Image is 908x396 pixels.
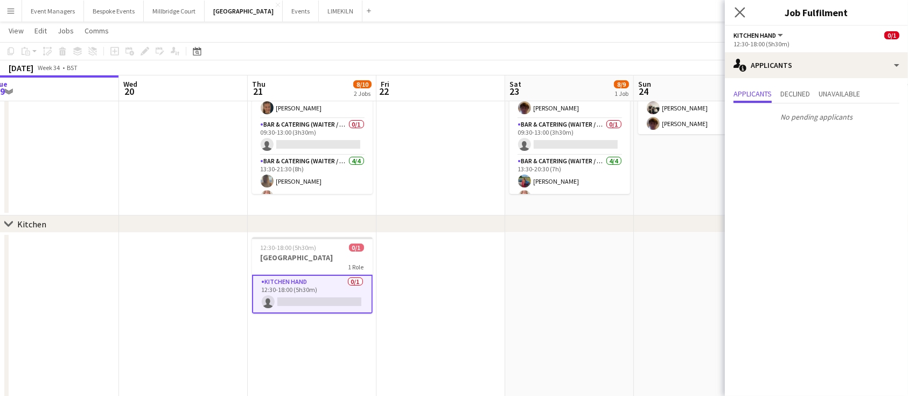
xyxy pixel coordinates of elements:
[614,89,628,98] div: 1 Job
[614,80,629,88] span: 8/9
[283,1,319,22] button: Events
[354,89,371,98] div: 2 Jobs
[252,275,373,314] app-card-role: Kitchen Hand0/112:30-18:00 (5h30m)
[252,79,266,89] span: Thu
[734,31,776,39] span: Kitchen Hand
[509,34,630,194] app-job-card: 09:00-23:30 (14h30m)8/9[GEOGRAPHIC_DATA] - [PERSON_NAME] Wedding4 RolesBar & Catering (Waiter / w...
[725,108,908,126] p: No pending applicants
[250,85,266,98] span: 21
[36,64,62,72] span: Week 34
[9,62,33,73] div: [DATE]
[58,26,74,36] span: Jobs
[319,1,362,22] button: LIMEKILN
[348,263,364,271] span: 1 Role
[252,119,373,155] app-card-role: Bar & Catering (Waiter / waitress)0/109:30-13:00 (3h30m)
[638,82,759,134] app-card-role: Bar & Catering (Waiter / waitress)2/217:00-21:00 (4h)[PERSON_NAME][PERSON_NAME]
[22,1,84,22] button: Event Managers
[734,31,785,39] button: Kitchen Hand
[80,24,113,38] a: Comms
[638,79,651,89] span: Sun
[17,219,46,230] div: Kitchen
[34,26,47,36] span: Edit
[85,26,109,36] span: Comms
[261,244,317,252] span: 12:30-18:00 (5h30m)
[252,155,373,239] app-card-role: Bar & Catering (Waiter / waitress)4/413:30-21:30 (8h)[PERSON_NAME][PERSON_NAME]
[30,24,51,38] a: Edit
[205,1,283,22] button: [GEOGRAPHIC_DATA]
[123,79,137,89] span: Wed
[734,40,899,48] div: 12:30-18:00 (5h30m)
[353,80,372,88] span: 8/10
[508,85,521,98] span: 23
[509,155,630,239] app-card-role: Bar & Catering (Waiter / waitress)4/413:30-20:30 (7h)[PERSON_NAME][PERSON_NAME]
[379,85,389,98] span: 22
[725,5,908,19] h3: Job Fulfilment
[509,119,630,155] app-card-role: Bar & Catering (Waiter / waitress)0/109:30-13:00 (3h30m)
[349,244,364,252] span: 0/1
[53,24,78,38] a: Jobs
[4,24,28,38] a: View
[734,90,772,98] span: Applicants
[67,64,78,72] div: BST
[509,79,521,89] span: Sat
[637,85,651,98] span: 24
[252,253,373,262] h3: [GEOGRAPHIC_DATA]
[252,34,373,194] app-job-card: 09:00-23:30 (14h30m)8/9[GEOGRAPHIC_DATA] - Brookwell Wedding4 RolesBar & Catering (Waiter / waitr...
[144,1,205,22] button: Millbridge Court
[725,52,908,78] div: Applicants
[122,85,137,98] span: 20
[252,237,373,314] app-job-card: 12:30-18:00 (5h30m)0/1[GEOGRAPHIC_DATA]1 RoleKitchen Hand0/112:30-18:00 (5h30m)
[381,79,389,89] span: Fri
[9,26,24,36] span: View
[819,90,860,98] span: Unavailable
[780,90,810,98] span: Declined
[884,31,899,39] span: 0/1
[84,1,144,22] button: Bespoke Events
